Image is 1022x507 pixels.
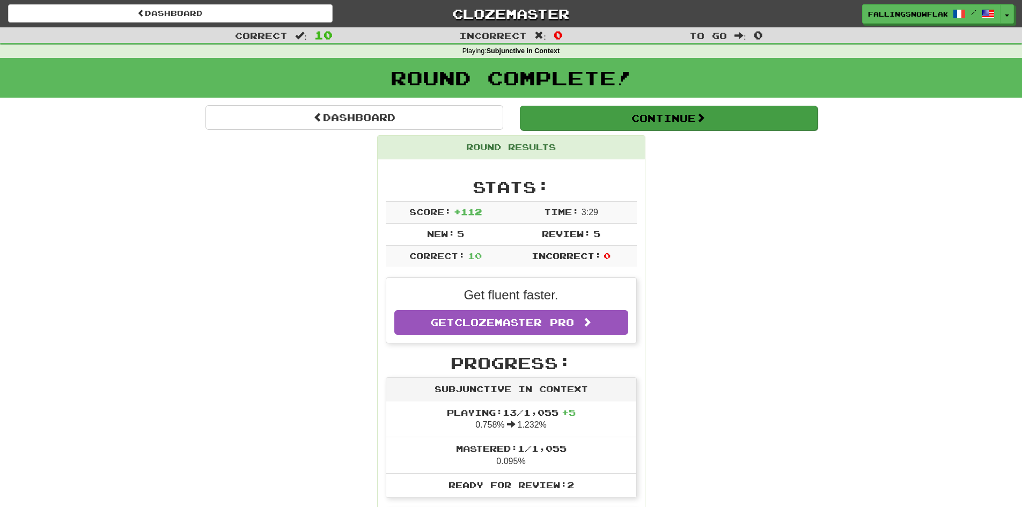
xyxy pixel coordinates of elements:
[448,480,574,490] span: Ready for Review: 2
[205,105,503,130] a: Dashboard
[971,9,976,16] span: /
[554,28,563,41] span: 0
[868,9,947,19] span: FallingSnowflake5358
[378,136,645,159] div: Round Results
[468,251,482,261] span: 10
[862,4,1001,24] a: FallingSnowflake5358 /
[386,437,636,474] li: 0.095%
[8,4,333,23] a: Dashboard
[454,317,574,328] span: Clozemaster Pro
[604,251,611,261] span: 0
[457,229,464,239] span: 5
[394,310,628,335] a: GetClozemaster Pro
[454,207,482,217] span: + 112
[534,31,546,40] span: :
[314,28,333,41] span: 10
[386,354,637,372] h2: Progress:
[734,31,746,40] span: :
[409,207,451,217] span: Score:
[487,47,560,55] strong: Subjunctive in Context
[689,30,727,41] span: To go
[544,207,579,217] span: Time:
[409,251,465,261] span: Correct:
[562,407,576,417] span: + 5
[349,4,673,23] a: Clozemaster
[394,286,628,304] p: Get fluent faster.
[427,229,455,239] span: New:
[520,106,818,130] button: Continue
[582,208,598,217] span: 3 : 29
[447,407,576,417] span: Playing: 13 / 1,055
[235,30,288,41] span: Correct
[386,401,636,438] li: 0.758% 1.232%
[754,28,763,41] span: 0
[456,443,567,453] span: Mastered: 1 / 1,055
[593,229,600,239] span: 5
[459,30,527,41] span: Incorrect
[4,67,1018,89] h1: Round Complete!
[542,229,591,239] span: Review:
[295,31,307,40] span: :
[386,378,636,401] div: Subjunctive in Context
[532,251,601,261] span: Incorrect:
[386,178,637,196] h2: Stats:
